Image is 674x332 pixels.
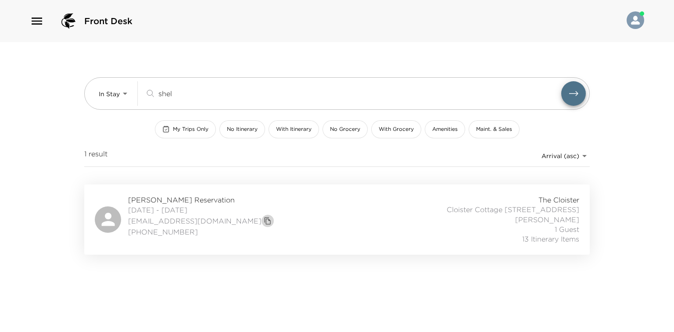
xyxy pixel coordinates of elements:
button: Amenities [425,120,465,138]
span: With Grocery [379,126,414,133]
img: logo [58,11,79,32]
button: With Grocery [371,120,421,138]
span: [PHONE_NUMBER] [128,227,274,237]
button: With Itinerary [269,120,319,138]
span: Arrival (asc) [541,152,579,160]
input: Search by traveler, residence, or concierge [158,88,561,98]
span: My Trips Only [173,126,208,133]
span: [PERSON_NAME] [515,215,579,224]
span: Amenities [432,126,458,133]
span: The Cloister [538,195,579,205]
a: [EMAIL_ADDRESS][DOMAIN_NAME] [128,216,262,226]
button: No Grocery [323,120,368,138]
span: 1 result [84,149,108,163]
button: My Trips Only [155,120,216,138]
span: 1 Guest [555,224,579,234]
span: Front Desk [84,15,133,27]
a: [PERSON_NAME] Reservation[DATE] - [DATE][EMAIL_ADDRESS][DOMAIN_NAME]copy primary member email[PHO... [84,184,590,255]
span: 13 Itinerary Items [522,234,579,244]
span: [PERSON_NAME] Reservation [128,195,274,205]
span: Maint. & Sales [476,126,512,133]
span: [DATE] - [DATE] [128,205,274,215]
span: In Stay [99,90,120,98]
button: copy primary member email [262,215,274,227]
button: No Itinerary [219,120,265,138]
span: With Itinerary [276,126,312,133]
span: No Grocery [330,126,360,133]
img: User [627,11,644,29]
span: No Itinerary [227,126,258,133]
span: Cloister Cottage [STREET_ADDRESS] [447,205,579,214]
button: Maint. & Sales [469,120,520,138]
